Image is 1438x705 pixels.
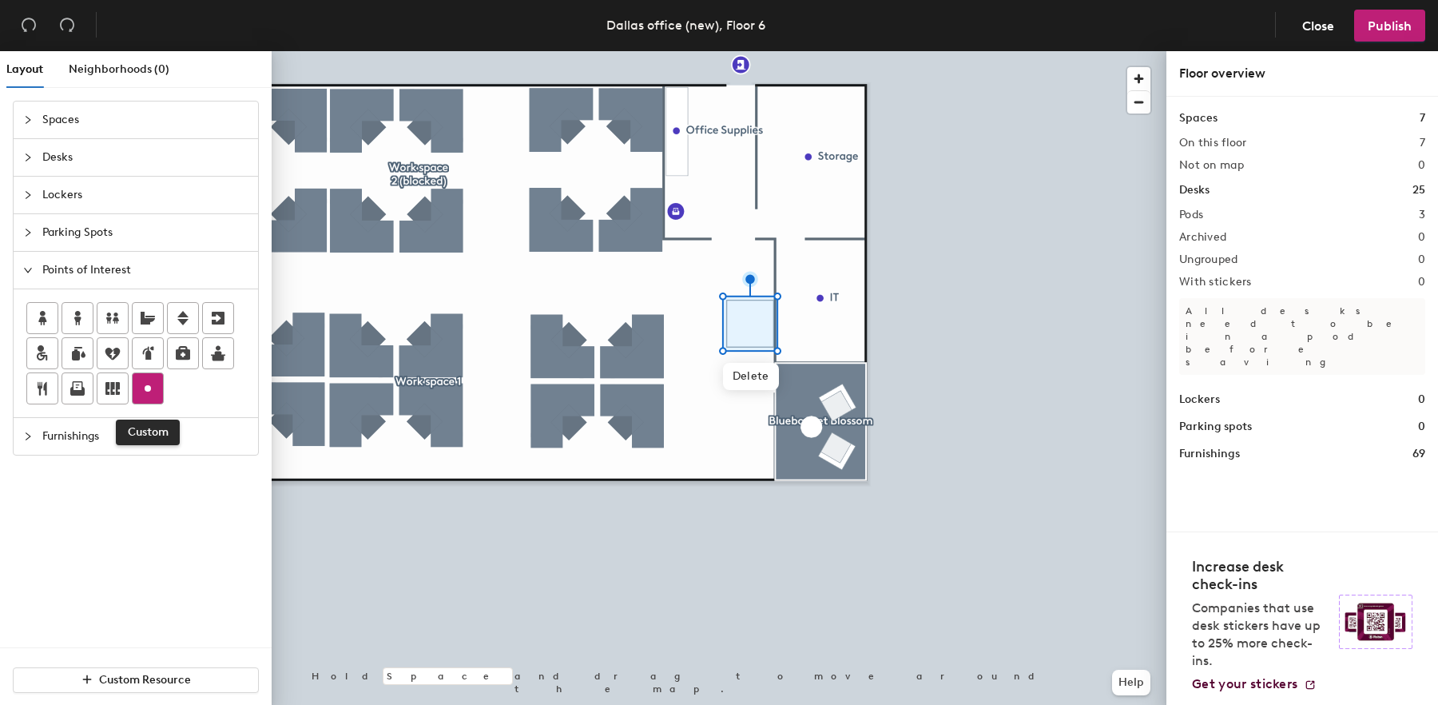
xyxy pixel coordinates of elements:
span: Delete [723,363,779,390]
h2: 0 [1418,231,1425,244]
a: Get your stickers [1192,676,1317,692]
span: undo [21,17,37,33]
button: Close [1289,10,1348,42]
button: Custom [132,372,164,404]
h2: 0 [1418,159,1425,172]
span: Furnishings [42,418,248,455]
button: Custom Resource [13,667,259,693]
p: Companies that use desk stickers have up to 25% more check-ins. [1192,599,1329,670]
h2: Not on map [1179,159,1244,172]
h1: Spaces [1179,110,1218,127]
span: Close [1302,18,1334,34]
span: collapsed [23,153,33,162]
h1: 0 [1418,391,1425,408]
span: collapsed [23,228,33,237]
span: Get your stickers [1192,676,1297,691]
span: Publish [1368,18,1412,34]
h2: 3 [1419,209,1425,221]
span: Layout [6,62,43,76]
span: expanded [23,265,33,275]
h1: 25 [1412,181,1425,199]
span: collapsed [23,115,33,125]
button: Redo (⌘ + ⇧ + Z) [51,10,83,42]
img: Sticker logo [1339,595,1412,649]
span: Neighborhoods (0) [69,62,169,76]
h2: Ungrouped [1179,253,1238,266]
div: Dallas office (new), Floor 6 [606,15,765,35]
h4: Increase desk check-ins [1192,558,1329,593]
h1: 69 [1412,445,1425,463]
h2: Pods [1179,209,1203,221]
h1: 0 [1418,418,1425,436]
span: Spaces [42,102,248,138]
span: Lockers [42,177,248,213]
h2: Archived [1179,231,1226,244]
span: Custom Resource [99,673,191,687]
h2: 0 [1418,276,1425,289]
button: Help [1112,670,1150,695]
h2: 7 [1420,137,1425,149]
button: Undo (⌘ + Z) [13,10,45,42]
div: Floor overview [1179,64,1425,83]
h2: 0 [1418,253,1425,266]
span: collapsed [23,190,33,200]
h2: With stickers [1179,276,1252,289]
h1: Furnishings [1179,445,1240,463]
h1: 7 [1420,110,1425,127]
h1: Desks [1179,181,1210,199]
button: Publish [1354,10,1425,42]
span: Desks [42,139,248,176]
h1: Parking spots [1179,418,1252,436]
h2: On this floor [1179,137,1247,149]
h1: Lockers [1179,391,1220,408]
span: collapsed [23,432,33,441]
p: All desks need to be in a pod before saving [1179,298,1425,375]
span: Parking Spots [42,214,248,251]
span: Points of Interest [42,252,248,289]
